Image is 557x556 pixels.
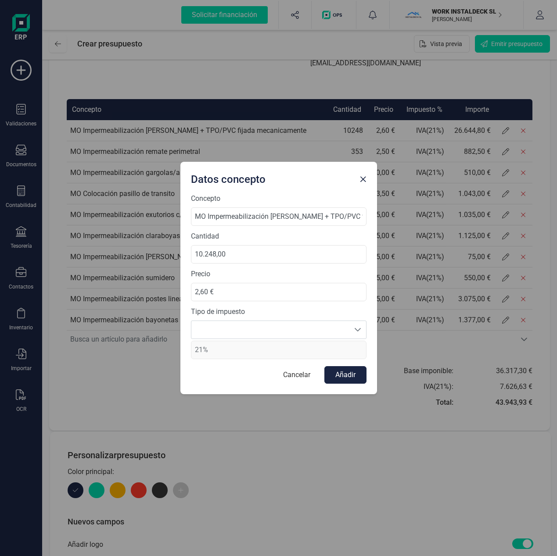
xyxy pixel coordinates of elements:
[274,366,319,384] button: Cancelar
[356,172,370,186] button: Close
[324,366,367,384] button: Añadir
[187,169,356,186] div: Datos concepto
[191,231,367,242] label: Cantidad
[191,269,367,279] label: Precio
[191,193,367,204] label: Concepto
[191,307,367,317] label: Tipo de impuesto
